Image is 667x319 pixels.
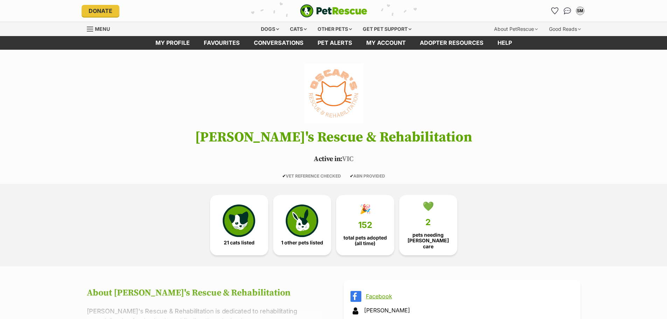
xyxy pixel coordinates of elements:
[413,36,491,50] a: Adopter resources
[286,204,318,237] img: bunny-icon-b786713a4a21a2fe6d13e954f4cb29d131f1b31f8a74b52ca2c6d2999bc34bbe.svg
[282,173,341,179] span: VET REFERENCE CHECKED
[76,130,591,145] h1: [PERSON_NAME]'s Rescue & Rehabilitation
[564,7,571,14] img: chat-41dd97257d64d25036548639549fe6c8038ab92f7586957e7f3b1b290dea8141.svg
[87,22,115,35] a: Menu
[549,5,586,16] ul: Account quick links
[549,5,561,16] a: Favourites
[282,173,286,179] icon: ✔
[256,22,284,36] div: Dogs
[360,204,371,214] div: 🎉
[425,217,431,227] span: 2
[314,155,342,164] span: Active in:
[489,22,543,36] div: About PetRescue
[82,5,119,17] a: Donate
[350,173,385,179] span: ABN PROVIDED
[359,36,413,50] a: My account
[300,4,367,18] img: logo-e224e6f780fb5917bec1dbf3a21bbac754714ae5b6737aabdf751b685950b380.svg
[491,36,519,50] a: Help
[350,173,353,179] icon: ✔
[399,195,457,255] a: 💚 2 pets needing [PERSON_NAME] care
[293,64,373,123] img: Oscar's Rescue & Rehabilitation
[342,235,388,246] span: total pets adopted (all time)
[95,26,110,32] span: Menu
[223,204,255,237] img: cat-icon-068c71abf8fe30c970a85cd354bc8e23425d12f6e8612795f06af48be43a487a.svg
[210,195,268,255] a: 21 cats listed
[273,195,331,255] a: 1 other pets listed
[575,5,586,16] button: My account
[366,293,571,299] a: Facebook
[281,240,323,245] span: 1 other pets listed
[405,232,451,249] span: pets needing [PERSON_NAME] care
[247,36,311,50] a: conversations
[285,22,312,36] div: Cats
[562,5,573,16] a: Conversations
[423,201,434,211] div: 💚
[350,305,574,316] div: [PERSON_NAME]
[336,195,394,255] a: 🎉 152 total pets adopted (all time)
[224,240,255,245] span: 21 cats listed
[148,36,197,50] a: My profile
[358,22,416,36] div: Get pet support
[313,22,357,36] div: Other pets
[358,220,372,230] span: 152
[544,22,586,36] div: Good Reads
[300,4,367,18] a: PetRescue
[577,7,584,14] div: SM
[197,36,247,50] a: Favourites
[311,36,359,50] a: Pet alerts
[76,154,591,165] p: VIC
